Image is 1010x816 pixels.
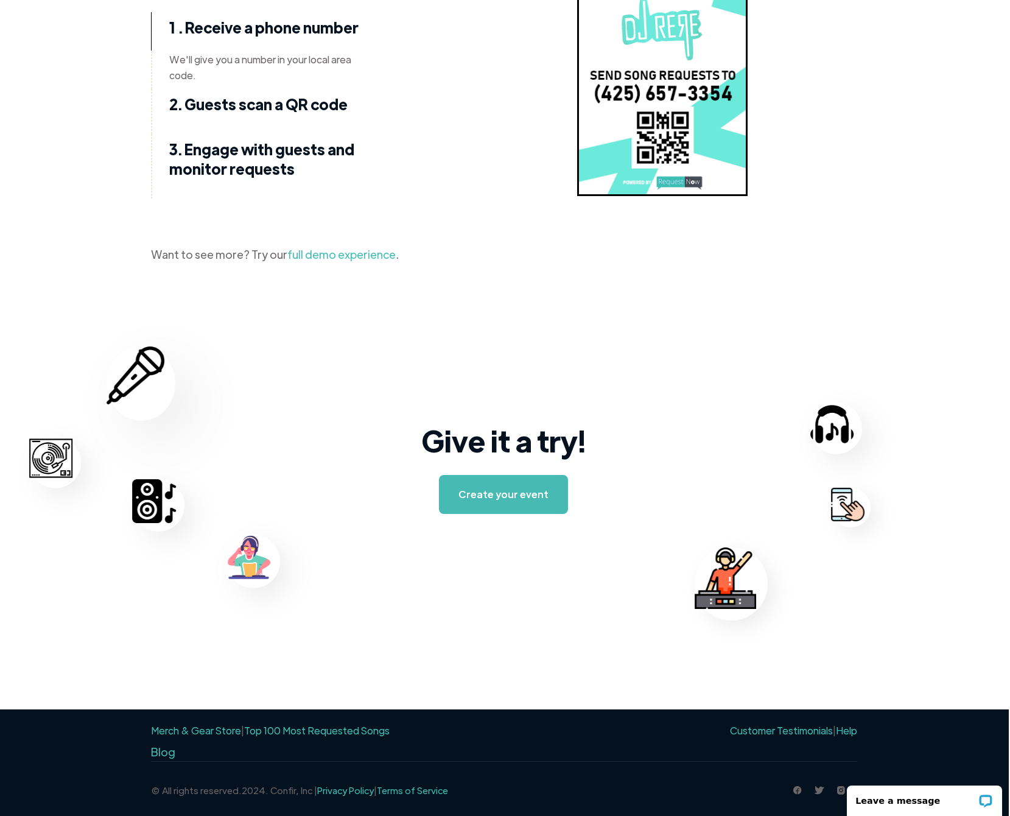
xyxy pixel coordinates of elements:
img: microphone [107,346,164,404]
img: headphone [810,403,854,446]
a: full demo experience [287,247,396,261]
strong: 1 . Receive a phone number [169,18,359,37]
a: Top 100 Most Requested Songs [244,724,390,737]
iframe: LiveChat chat widget [839,778,1010,816]
div: | [726,722,857,740]
strong: 2. Guests scan a QR code [169,94,348,113]
div: We'll give you a number in your local area code. [169,52,364,83]
img: iphone icon [831,488,864,521]
strong: 3. Engage with guests and monitor requests [169,139,354,178]
a: Help [836,724,857,737]
div: Want to see more? Try our . [151,245,857,264]
img: record player [29,437,72,480]
a: Merch & Gear Store [151,724,241,737]
strong: Give it a try! [421,421,586,459]
a: Create your event [439,475,568,514]
div: © All rights reserved.2024. Confir, Inc | | [151,781,448,800]
img: girl djing [226,535,272,580]
div: | [151,722,390,740]
img: speaker [132,479,176,523]
a: Customer Testimonials [730,724,833,737]
a: Terms of Service [377,784,448,796]
a: Privacy Policy [317,784,374,796]
a: Blog [151,745,175,759]
img: man djing [695,547,756,609]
